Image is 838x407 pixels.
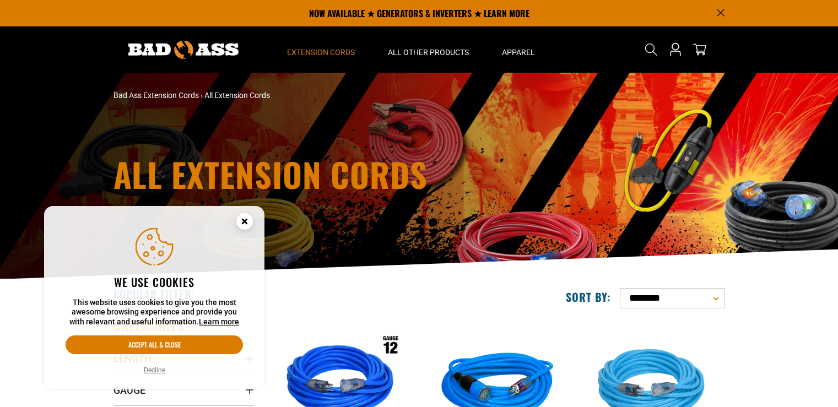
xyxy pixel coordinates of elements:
[66,275,243,289] h2: We use cookies
[388,47,469,57] span: All Other Products
[113,158,516,191] h1: All Extension Cords
[287,47,355,57] span: Extension Cords
[566,290,611,304] label: Sort by:
[271,26,371,73] summary: Extension Cords
[140,365,169,376] button: Decline
[44,206,264,390] aside: Cookie Consent
[66,335,243,354] button: Accept all & close
[502,47,535,57] span: Apparel
[113,375,254,405] summary: Gauge
[201,91,203,100] span: ›
[485,26,552,73] summary: Apparel
[66,298,243,327] p: This website uses cookies to give you the most awesome browsing experience and provide you with r...
[113,90,516,101] nav: breadcrumbs
[199,317,239,326] a: Learn more
[128,41,239,59] img: Bad Ass Extension Cords
[371,26,485,73] summary: All Other Products
[113,384,145,397] span: Gauge
[642,41,660,58] summary: Search
[113,91,199,100] a: Bad Ass Extension Cords
[204,91,270,100] span: All Extension Cords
